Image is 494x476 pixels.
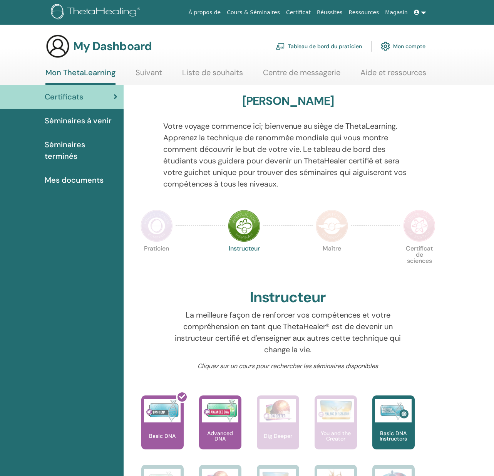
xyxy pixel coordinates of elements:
[186,5,224,20] a: À propos de
[263,68,340,83] a: Centre de messagerie
[45,115,112,126] span: Séminaires à venir
[381,40,390,53] img: cog.svg
[372,431,415,441] p: Basic DNA Instructors
[317,399,354,420] img: You and the Creator
[257,395,299,465] a: Dig Deeper Dig Deeper
[382,5,410,20] a: Magasin
[360,68,426,83] a: Aide et ressources
[141,210,173,242] img: Practitioner
[45,174,104,186] span: Mes documents
[260,399,296,422] img: Dig Deeper
[45,91,83,103] span: Certificats
[315,395,357,465] a: You and the Creator You and the Creator
[381,38,425,55] a: Mon compte
[403,210,435,242] img: Certificate of Science
[228,210,260,242] img: Instructor
[144,399,181,422] img: Basic DNA
[315,431,357,441] p: You and the Creator
[403,246,435,278] p: Certificat de sciences
[283,5,314,20] a: Certificat
[375,399,412,422] img: Basic DNA Instructors
[316,246,348,278] p: Maître
[45,34,70,59] img: generic-user-icon.jpg
[372,395,415,465] a: Basic DNA Instructors Basic DNA Instructors
[199,395,241,465] a: Advanced DNA Advanced DNA
[314,5,345,20] a: Réussites
[250,289,326,306] h2: Instructeur
[45,68,116,85] a: Mon ThetaLearning
[316,210,348,242] img: Master
[141,246,173,278] p: Praticien
[276,43,285,50] img: chalkboard-teacher.svg
[141,395,184,465] a: Basic DNA Basic DNA
[163,309,412,355] p: La meilleure façon de renforcer vos compétences et votre compréhension en tant que ThetaHealer® e...
[242,94,334,108] h3: [PERSON_NAME]
[136,68,162,83] a: Suivant
[276,38,362,55] a: Tableau de bord du praticien
[163,362,412,371] p: Cliquez sur un cours pour rechercher les séminaires disponibles
[261,433,295,439] p: Dig Deeper
[202,399,238,422] img: Advanced DNA
[182,68,243,83] a: Liste de souhaits
[73,39,152,53] h3: My Dashboard
[228,246,260,278] p: Instructeur
[224,5,283,20] a: Cours & Séminaires
[199,431,241,441] p: Advanced DNA
[45,139,117,162] span: Séminaires terminés
[163,120,412,190] p: Votre voyage commence ici; bienvenue au siège de ThetaLearning. Apprenez la technique de renommée...
[51,4,143,21] img: logo.png
[346,5,382,20] a: Ressources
